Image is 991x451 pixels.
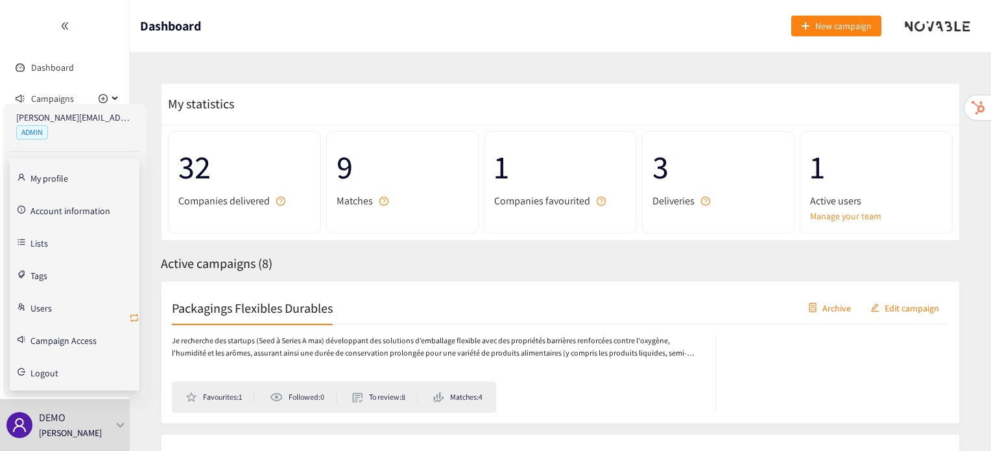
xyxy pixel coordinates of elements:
span: 9 [337,141,469,193]
a: Manage your team [810,209,942,223]
span: Active users [810,193,861,209]
a: Tags [30,269,47,280]
li: Followed: 0 [270,391,336,403]
span: plus [801,21,810,32]
a: Packagings Flexibles DurablescontainerArchiveeditEdit campaignJe recherche des startups (Seed à S... [161,281,960,424]
span: Companies delivered [178,193,270,209]
span: question-circle [597,197,606,206]
span: user [12,417,27,433]
li: Favourites: 1 [185,391,254,403]
li: To review: 8 [352,391,418,403]
span: Companies favourited [494,193,590,209]
span: Logout [30,369,58,378]
button: plusNew campaign [791,16,881,36]
p: Je recherche des startups (Seed à Series A max) développant des solutions d’emballage flexible av... [172,335,702,360]
span: 1 [810,141,942,193]
button: retweet [129,308,139,329]
span: logout [18,368,25,376]
span: double-left [60,21,69,30]
p: DEMO [39,409,66,426]
iframe: Chat Widget [926,389,991,451]
span: 3 [652,141,785,193]
span: My statistics [161,95,234,112]
span: New campaign [815,19,872,33]
span: 1 [494,141,627,193]
span: ADMIN [16,125,48,140]
span: Edit campaign [885,300,939,315]
a: Dashboard [31,62,74,73]
a: Users [30,301,52,313]
span: plus-circle [99,94,108,103]
button: editEdit campaign [861,297,949,318]
span: question-circle [276,197,285,206]
span: sound [16,94,25,103]
span: Deliveries [652,193,695,209]
span: Active campaigns ( 8 ) [161,255,272,272]
h2: Packagings Flexibles Durables [172,299,333,317]
a: Lists [30,236,48,248]
span: question-circle [379,197,388,206]
span: container [808,303,817,313]
span: 32 [178,141,311,193]
a: My profile [30,171,68,183]
button: containerArchive [798,297,861,318]
span: Matches [337,193,373,209]
a: Account information [30,204,110,215]
span: retweet [129,313,139,325]
p: [PERSON_NAME][EMAIL_ADDRESS][DOMAIN_NAME] [16,110,133,125]
a: Campaign Access [30,334,97,345]
p: [PERSON_NAME] [39,426,102,440]
span: Campaigns [31,86,74,112]
span: Archive [822,300,851,315]
span: edit [870,303,879,313]
span: question-circle [701,197,710,206]
li: Matches: 4 [433,391,483,403]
